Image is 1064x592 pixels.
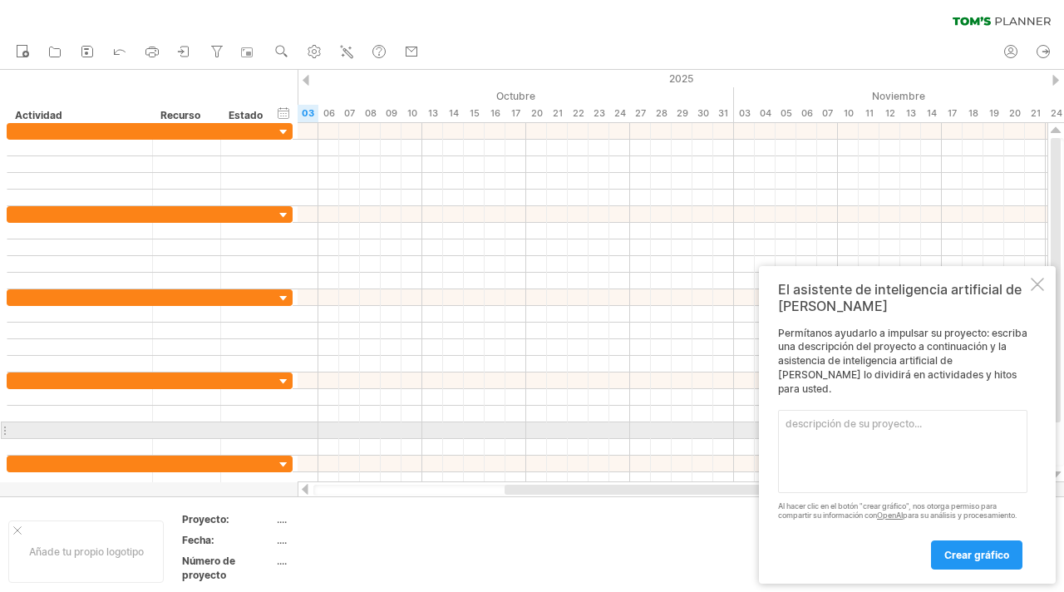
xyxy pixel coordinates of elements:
[677,107,688,119] font: 29
[422,105,443,122] div: Lunes, 13 de octubre de 2025
[903,511,1017,520] font: para su análisis y procesamiento.
[651,105,672,122] div: Martes, 28 de octubre de 2025
[739,107,751,119] font: 03
[672,105,692,122] div: Miércoles, 29 de octubre de 2025
[885,107,895,119] font: 12
[844,107,854,119] font: 10
[401,105,422,122] div: Viernes, 10 de octubre de 2025
[344,107,355,119] font: 07
[931,540,1022,570] a: crear gráfico
[697,107,709,119] font: 30
[381,105,401,122] div: Jueves, 9 de octubre de 2025
[505,105,526,122] div: Viernes, 17 de octubre de 2025
[160,109,200,121] font: Recurso
[302,107,314,119] font: 03
[692,105,713,122] div: Jueves, 30 de octubre de 2025
[635,107,646,119] font: 27
[859,105,879,122] div: Martes, 11 de noviembre de 2025
[531,107,543,119] font: 20
[760,107,771,119] font: 04
[318,105,339,122] div: Lunes, 6 de octubre de 2025
[1004,105,1025,122] div: Jueves, 20 de noviembre de 2025
[464,105,485,122] div: Miércoles, 15 de octubre de 2025
[900,105,921,122] div: Jueves, 13 de noviembre de 2025
[755,105,776,122] div: Martes, 4 de noviembre de 2025
[360,105,381,122] div: Miércoles, 8 de octubre de 2025
[277,513,287,525] font: ....
[511,107,520,119] font: 17
[182,555,235,581] font: Número de proyecto
[817,105,838,122] div: Viernes, 7 de noviembre de 2025
[656,107,667,119] font: 28
[796,105,817,122] div: Jueves, 6 de noviembre de 2025
[609,105,630,122] div: Viernes, 24 de octubre de 2025
[365,107,377,119] font: 08
[776,105,796,122] div: Miércoles, 5 de noviembre de 2025
[1009,107,1021,119] font: 20
[428,107,438,119] font: 13
[229,109,263,121] font: Estado
[573,107,584,119] font: 22
[1031,107,1041,119] font: 21
[339,105,360,122] div: Martes, 7 de octubre de 2025
[877,511,903,520] a: OpenAI
[614,107,626,119] font: 24
[568,105,589,122] div: Miércoles, 22 de octubre de 2025
[778,281,1022,314] font: El asistente de inteligencia artificial de [PERSON_NAME]
[948,107,957,119] font: 17
[865,107,874,119] font: 11
[906,107,916,119] font: 13
[669,72,693,85] font: 2025
[801,107,813,119] font: 06
[594,107,605,119] font: 23
[734,105,755,122] div: Lunes, 3 de noviembre de 2025
[277,555,287,567] font: ....
[942,105,963,122] div: Lunes, 17 de noviembre de 2025
[15,109,62,121] font: Actividad
[822,107,833,119] font: 07
[713,105,734,122] div: Viernes, 31 de octubre de 2025
[443,105,464,122] div: Martes, 14 de octubre de 2025
[277,534,287,546] font: ....
[485,105,505,122] div: Jueves, 16 de octubre de 2025
[553,107,563,119] font: 21
[778,501,997,520] font: Al hacer clic en el botón "crear gráfico", nos otorga permiso para compartir su información con
[921,105,942,122] div: Viernes, 14 de noviembre de 2025
[983,105,1004,122] div: Miércoles, 19 de noviembre de 2025
[872,90,925,102] font: Noviembre
[718,107,728,119] font: 31
[526,105,547,122] div: Lunes, 20 de octubre de 2025
[323,107,335,119] font: 06
[968,107,978,119] font: 18
[589,105,609,122] div: Jueves, 23 de octubre de 2025
[298,105,318,122] div: Viernes, 3 de octubre de 2025
[630,105,651,122] div: Lunes, 27 de octubre de 2025
[182,513,229,525] font: Proyecto:
[449,107,459,119] font: 14
[838,105,859,122] div: Lunes, 10 de noviembre de 2025
[1025,105,1046,122] div: Viernes, 21 de noviembre de 2025
[989,107,999,119] font: 19
[386,107,397,119] font: 09
[496,90,535,102] font: Octubre
[490,107,500,119] font: 16
[547,105,568,122] div: Martes, 21 de octubre de 2025
[781,107,792,119] font: 05
[470,107,480,119] font: 15
[182,534,214,546] font: Fecha:
[407,107,417,119] font: 10
[944,549,1009,561] font: crear gráfico
[29,545,144,558] font: Añade tu propio logotipo
[778,327,1027,395] font: Permítanos ayudarlo a impulsar su proyecto: escriba una descripción del proyecto a continuación y...
[1051,107,1062,119] font: 24
[927,107,937,119] font: 14
[963,105,983,122] div: Martes, 18 de noviembre de 2025
[256,87,734,105] div: Octubre de 2025
[879,105,900,122] div: Miércoles, 12 de noviembre de 2025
